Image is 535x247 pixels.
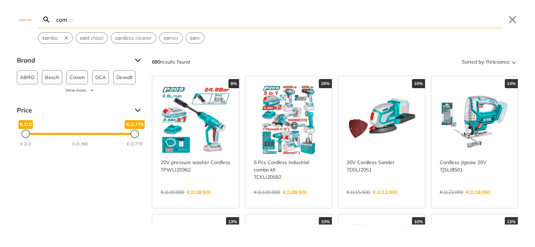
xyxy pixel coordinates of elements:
button: Sorted by:Relevance Sort [460,56,518,67]
div: Suggestion: cold chisel [76,32,108,44]
div: 13% [505,217,518,226]
svg: Remove suggestion: combo [63,35,70,41]
span: rdless cleaner [115,34,152,42]
div: 10% [319,217,332,226]
strong: co [43,35,48,41]
button: Select suggestion: cold chisel [76,33,108,43]
button: Crown [66,70,88,84]
span: Price [17,105,129,116]
button: Select suggestion: cordless cleaner [111,33,156,43]
div: 26% [319,79,332,88]
button: Dewalt [113,70,136,84]
strong: co [80,35,85,41]
button: Select suggestion: combo [38,33,62,43]
div: results found [152,56,190,67]
div: 13% [226,217,239,226]
div: Suggestion: cordless cleaner [111,32,156,44]
div: Suggestion: core [186,32,205,44]
svg: Sort [510,58,518,66]
strong: co [115,35,121,41]
button: ABRO [17,70,38,84]
div: Maximum Price [130,130,139,138]
span: Brand [17,55,129,66]
button: View more [17,87,143,93]
span: Bosch [45,71,59,84]
div: 14% [505,79,518,88]
strong: co [190,35,195,41]
button: Close [507,14,518,25]
button: Select suggestion: core [186,33,204,43]
span: Dewalt [116,71,133,84]
div: 16% [412,79,425,88]
span: re [190,34,200,42]
span: ld chisel [80,34,103,42]
div: Minimum Price [21,130,30,138]
div: K.D.390 [72,141,88,147]
button: Remove suggestion: combo [62,33,72,43]
button: Select suggestion: corner [160,33,182,43]
input: Search… [55,11,503,28]
div: Suggestion: corner [159,32,183,44]
svg: Search [42,15,51,24]
div: Suggestion: combo [38,32,73,44]
span: View more [65,87,86,93]
span: Relevance [486,56,510,67]
strong: 680 [152,59,160,65]
span: rner [164,34,178,42]
div: 8% [228,79,239,88]
button: DCA [92,70,109,84]
span: ABRO [20,71,34,84]
button: Bosch [42,70,62,84]
img: Close [17,18,34,21]
strong: co [164,35,169,41]
div: K.D.779 [127,141,142,147]
div: K.D.0 [20,141,31,147]
span: Crown [70,71,85,84]
span: mbo [43,34,58,42]
span: DCA [95,71,106,84]
div: 10% [412,217,425,226]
